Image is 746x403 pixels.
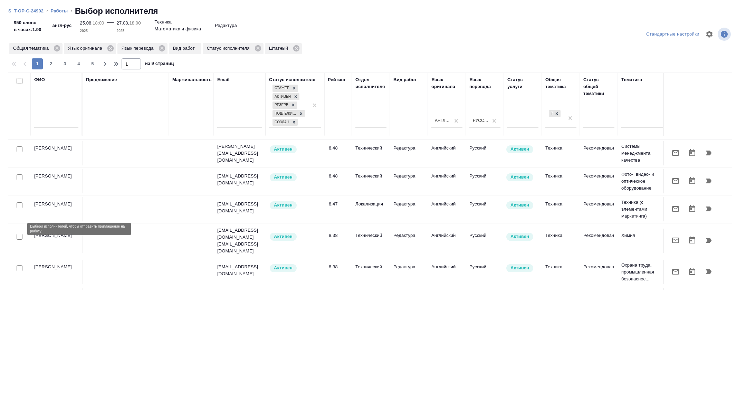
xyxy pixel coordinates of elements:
[542,169,580,193] td: Техника
[684,232,700,249] button: Открыть календарь загрузки
[352,260,390,284] td: Технический
[274,202,293,209] p: Активен
[428,141,466,165] td: Английский
[17,265,22,271] input: Выбери исполнителей, чтобы отправить приглашение на работу
[274,233,293,240] p: Активен
[269,145,321,154] div: Рядовой исполнитель: назначай с учетом рейтинга
[542,141,580,165] td: Техника
[510,174,529,181] p: Активен
[621,171,666,192] p: Фото-, видео- и оптическое оборудование
[329,145,348,152] div: 8.48
[269,263,321,273] div: Рядовой исполнитель: назначай с учетом рейтинга
[393,173,424,180] p: Редактура
[466,260,504,284] td: Русский
[718,28,732,41] span: Посмотреть информацию
[17,234,22,240] input: Выбери исполнителей, чтобы отправить приглашение на работу
[172,76,212,83] div: Маржинальность
[269,76,315,83] div: Статус исполнителя
[352,197,390,221] td: Локализация
[473,118,489,124] div: Русский
[542,260,580,284] td: Техника
[549,110,553,117] div: Техника
[684,145,700,161] button: Открыть календарь загрузки
[328,76,346,83] div: Рейтинг
[352,141,390,165] td: Технический
[621,290,666,310] p: Техника (с элементами маркетинга)
[621,76,642,83] div: Тематика
[542,229,580,253] td: Техника
[272,102,289,109] div: Резерв
[545,76,576,90] div: Общая тематика
[9,43,63,54] div: Общая тематика
[580,229,618,253] td: Рекомендован
[217,76,229,83] div: Email
[274,146,293,153] p: Активен
[217,241,262,255] p: [EMAIL_ADDRESS][DOMAIN_NAME]
[667,263,684,280] button: Отправить предложение о работе
[428,169,466,193] td: Английский
[329,173,348,180] div: 8.48
[667,145,684,161] button: Отправить предложение о работе
[329,201,348,208] div: 8.47
[272,101,298,109] div: Стажер, Активен, Резерв, Подлежит внедрению, Создан
[510,146,529,153] p: Активен
[667,232,684,249] button: Отправить предложение о работе
[684,201,700,217] button: Открыть календарь загрузки
[31,197,83,221] td: [PERSON_NAME]
[700,232,717,249] button: Продолжить
[31,260,83,284] td: [PERSON_NAME]
[217,227,262,241] p: [EMAIL_ADDRESS][DOMAIN_NAME]
[329,232,348,239] div: 8.38
[8,6,738,17] nav: breadcrumb
[700,201,717,217] button: Продолжить
[274,174,293,181] p: Активен
[46,8,48,15] li: ‹
[17,202,22,208] input: Выбери исполнителей, чтобы отправить приглашение на работу
[145,59,174,69] span: из 9 страниц
[580,288,618,312] td: Рекомендован
[107,17,114,35] div: —
[700,263,717,280] button: Продолжить
[510,202,529,209] p: Активен
[59,60,70,67] span: 3
[217,143,262,164] p: [PERSON_NAME][EMAIL_ADDRESS][DOMAIN_NAME]
[129,20,141,26] p: 18:00
[31,288,83,312] td: [PERSON_NAME]
[17,174,22,180] input: Выбери исполнителей, чтобы отправить приглашение на работу
[87,58,98,69] button: 5
[117,43,168,54] div: Язык перевода
[621,262,666,282] p: Охрана труда, промышленная безопаснос...
[700,145,717,161] button: Продолжить
[393,263,424,270] p: Редактура
[173,45,197,52] p: Вид работ
[700,173,717,189] button: Продолжить
[13,45,51,52] p: Общая тематика
[272,119,290,126] div: Создан
[542,288,580,312] td: Техника
[64,43,116,54] div: Язык оригинала
[269,201,321,210] div: Рядовой исполнитель: назначай с учетом рейтинга
[466,288,504,312] td: Русский
[667,173,684,189] button: Отправить предложение о работе
[274,265,293,271] p: Активен
[684,263,700,280] button: Открыть календарь загрузки
[352,229,390,253] td: Технический
[73,60,84,67] span: 4
[269,232,321,241] div: Рядовой исполнитель: назначай с учетом рейтинга
[272,118,298,127] div: Стажер, Активен, Резерв, Подлежит внедрению, Создан
[329,263,348,270] div: 8.38
[667,201,684,217] button: Отправить предложение о работе
[80,20,93,26] p: 25.08,
[217,173,262,186] p: [EMAIL_ADDRESS][DOMAIN_NAME]
[269,173,321,182] div: Рядовой исполнитель: назначай с учетом рейтинга
[46,60,57,67] span: 2
[580,260,618,284] td: Рекомендован
[155,19,172,26] p: Техника
[548,109,561,118] div: Техника
[355,76,386,90] div: Отдел исполнителя
[466,141,504,165] td: Русский
[51,8,68,13] a: Работы
[68,45,105,52] p: Язык оригинала
[217,290,262,310] p: [PERSON_NAME][EMAIL_ADDRESS][DOMAIN_NAME]
[684,173,700,189] button: Открыть календарь загрузки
